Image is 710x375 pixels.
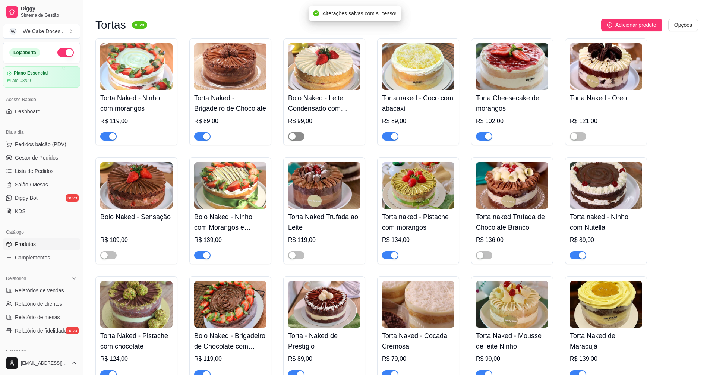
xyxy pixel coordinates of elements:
div: R$ 119,00 [100,117,173,126]
button: Select a team [3,24,80,39]
span: KDS [15,208,26,215]
a: Relatórios de vendas [3,284,80,296]
button: Opções [668,19,698,31]
h4: Torta naked - Pistache com morangos [382,212,454,233]
div: R$ 139,00 [570,354,642,363]
a: Relatório de fidelidadenovo [3,325,80,337]
img: product-image [100,43,173,90]
h4: Bolo Naked - Ninho com Morangos e Nutella [194,212,266,233]
button: Pedidos balcão (PDV) [3,138,80,150]
a: Complementos [3,252,80,264]
span: Dashboard [15,108,41,115]
img: product-image [570,281,642,328]
img: product-image [288,162,360,209]
span: Complementos [15,254,50,261]
span: Relatórios [6,275,26,281]
a: Dashboard [3,105,80,117]
span: Relatório de mesas [15,313,60,321]
span: W [9,28,17,35]
span: Relatório de clientes [15,300,62,308]
div: R$ 99,00 [476,354,548,363]
article: Plano Essencial [14,70,48,76]
span: Diggy Bot [15,194,38,202]
span: Produtos [15,240,36,248]
div: R$ 121,00 [570,117,642,126]
h3: Tortas [95,21,126,29]
div: R$ 89,00 [382,117,454,126]
sup: ativa [132,21,147,29]
div: R$ 109,00 [100,236,173,245]
h4: Torta Naked de Maracujá [570,331,642,352]
button: Adicionar produto [601,19,662,31]
a: Plano Essencialaté 03/09 [3,66,80,88]
span: Lista de Pedidos [15,167,54,175]
div: Loja aberta [9,48,40,57]
a: Salão / Mesas [3,179,80,190]
h4: Bolo Naked - Sensação [100,212,173,222]
div: Gerenciar [3,346,80,357]
div: R$ 119,00 [288,236,360,245]
div: R$ 139,00 [194,236,266,245]
span: plus-circle [607,22,612,28]
h4: Bolo Naked - Brigadeiro de Chocolate com Morangos [194,331,266,352]
img: product-image [194,162,266,209]
button: [EMAIL_ADDRESS][DOMAIN_NAME] [3,354,80,372]
div: R$ 134,00 [382,236,454,245]
span: Sistema de Gestão [21,12,77,18]
span: Relatórios de vendas [15,287,64,294]
a: Gestor de Pedidos [3,152,80,164]
div: R$ 89,00 [194,117,266,126]
div: R$ 89,00 [288,354,360,363]
a: Relatório de mesas [3,311,80,323]
h4: Bolo Naked - Leite Condensado com [PERSON_NAME] [288,93,360,114]
span: Opções [674,21,692,29]
a: Relatório de clientes [3,298,80,310]
img: product-image [476,281,548,328]
button: Alterar Status [57,48,74,57]
img: product-image [194,43,266,90]
span: Relatório de fidelidade [15,327,67,334]
span: Diggy [21,6,77,12]
span: Adicionar produto [615,21,656,29]
span: check-circle [313,10,319,16]
img: product-image [570,162,642,209]
div: R$ 102,00 [476,117,548,126]
img: product-image [288,43,360,90]
span: Pedidos balcão (PDV) [15,141,66,148]
h4: Torta naked - Coco com abacaxi [382,93,454,114]
h4: Torta Naked - Cocada Cremosa [382,331,454,352]
article: até 03/09 [12,78,31,83]
div: R$ 79,00 [382,354,454,363]
span: Gestor de Pedidos [15,154,58,161]
div: R$ 99,00 [288,117,360,126]
h4: Torta Naked - Mousse de leite Ninho [476,331,548,352]
div: Dia a dia [3,126,80,138]
img: product-image [100,162,173,209]
img: product-image [382,281,454,328]
h4: Torta Cheesecake de morangos [476,93,548,114]
div: We Cake Doces ... [23,28,65,35]
div: R$ 124,00 [100,354,173,363]
span: Alterações salvas com sucesso! [322,10,397,16]
img: product-image [288,281,360,328]
span: Salão / Mesas [15,181,48,188]
div: R$ 119,00 [194,354,266,363]
a: Diggy Botnovo [3,192,80,204]
h4: Torta Naked - Pistache com chocolate [100,331,173,352]
span: [EMAIL_ADDRESS][DOMAIN_NAME] [21,360,68,366]
h4: Torta Naked - Brigadeiro de Chocolate [194,93,266,114]
img: product-image [476,162,548,209]
img: product-image [570,43,642,90]
img: product-image [100,281,173,328]
h4: Torta Naked - Ninho com morangos [100,93,173,114]
div: Catálogo [3,226,80,238]
h4: Torta naked Trufada de Chocolate Branco [476,212,548,233]
h4: Torta - Naked de Prestígio [288,331,360,352]
div: R$ 89,00 [570,236,642,245]
div: Acesso Rápido [3,94,80,105]
a: Produtos [3,238,80,250]
h4: Torta Naked - Oreo [570,93,642,103]
h4: Torta naked - Ninho com Nutella [570,212,642,233]
a: KDS [3,205,80,217]
img: product-image [382,43,454,90]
